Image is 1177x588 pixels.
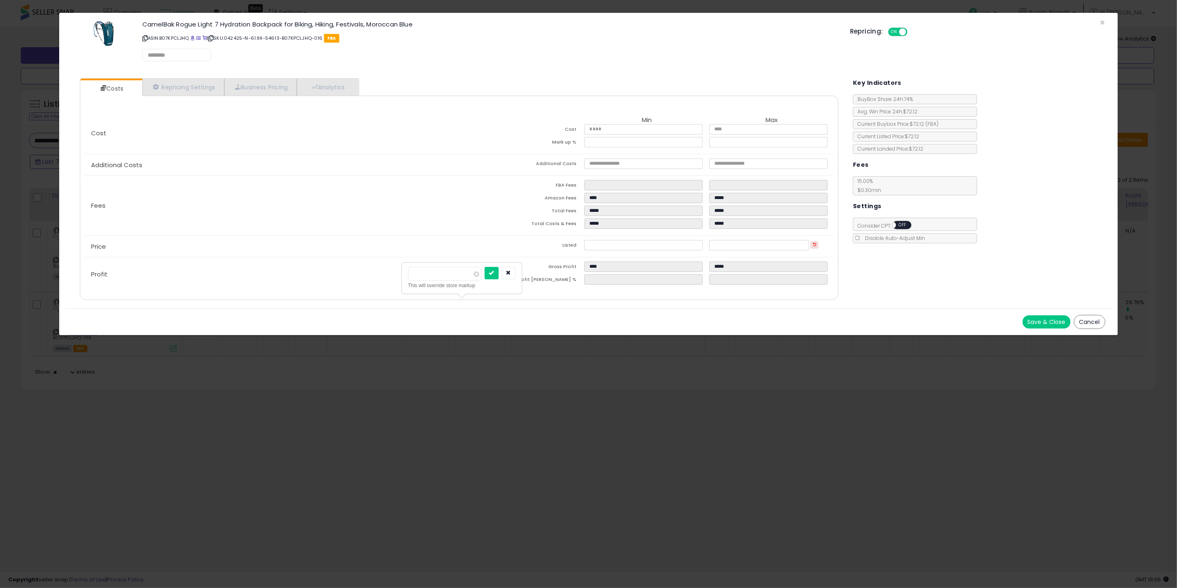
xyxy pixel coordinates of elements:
a: BuyBox page [190,35,195,41]
td: Gross Profit [459,262,584,274]
span: Disable Auto-Adjust Min [861,235,925,242]
td: Total Costs & Fees [459,218,584,231]
th: Min [584,117,709,124]
span: × [1100,17,1105,29]
a: Business Pricing [224,79,297,96]
th: Max [709,117,834,124]
span: FBA [324,34,339,43]
h5: Fees [853,160,869,170]
p: Price [84,243,459,250]
p: ASIN: B07KPCLJHQ | SKU: 042425-N-61.99-54613-B07KPCLJHQ-016 [142,31,838,45]
a: Repricing Settings [142,79,224,96]
span: Current Listed Price: $72.12 [853,133,919,140]
p: Fees [84,202,459,209]
a: Costs [80,80,142,97]
td: Mark up % [459,137,584,150]
span: Current Buybox Price: [853,120,939,127]
a: All offer listings [196,35,201,41]
span: Current Landed Price: $72.12 [853,145,923,152]
button: Cancel [1074,315,1105,329]
img: 41iHOXjbl8L._SL60_.jpg [94,21,114,46]
td: Listed [459,240,584,253]
span: BuyBox Share 24h: 74% [853,96,913,103]
td: Total Fees [459,206,584,218]
a: Your listing only [202,35,207,41]
span: Avg. Win Price 24h: $72.12 [853,108,918,115]
p: Additional Costs [84,162,459,168]
span: 15.00 % [853,178,881,194]
span: $0.30 min [853,187,881,194]
span: OFF [896,222,910,229]
a: Analytics [297,79,358,96]
h3: CamelBak Rogue Light 7 Hydration Backpack for Biking, Hiking, Festivals, Moroccan Blue [142,21,838,27]
button: Save & Close [1023,315,1071,329]
span: ( FBA ) [925,120,939,127]
span: Consider CPT: [853,222,922,229]
span: OFF [906,29,919,36]
h5: Repricing: [850,28,883,35]
td: Additional Costs [459,158,584,171]
p: Cost [84,130,459,137]
p: Profit [84,271,459,278]
div: This will override store markup [408,281,516,290]
td: Amazon Fees [459,193,584,206]
td: Cost [459,124,584,137]
td: FBA Fees [459,180,584,193]
span: ON [889,29,899,36]
span: $72.12 [910,120,939,127]
h5: Key Indicators [853,78,901,88]
h5: Settings [853,201,881,211]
